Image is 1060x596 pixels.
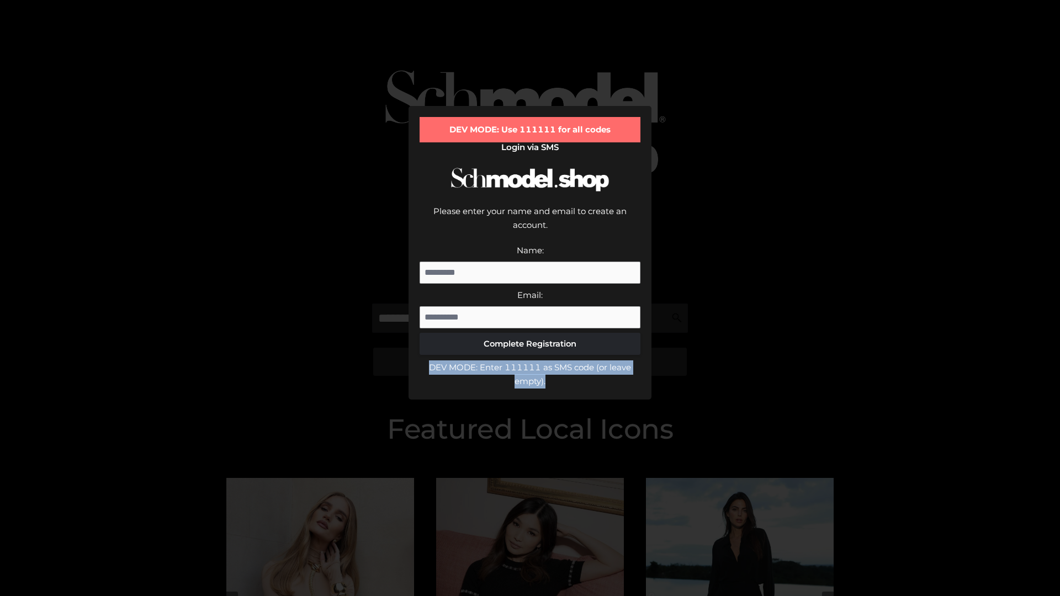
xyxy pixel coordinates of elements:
img: Schmodel Logo [447,158,613,201]
button: Complete Registration [420,333,640,355]
label: Name: [517,245,544,256]
label: Email: [517,290,543,300]
div: Please enter your name and email to create an account. [420,204,640,243]
div: DEV MODE: Enter 111111 as SMS code (or leave empty). [420,360,640,389]
h2: Login via SMS [420,142,640,152]
div: DEV MODE: Use 111111 for all codes [420,117,640,142]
